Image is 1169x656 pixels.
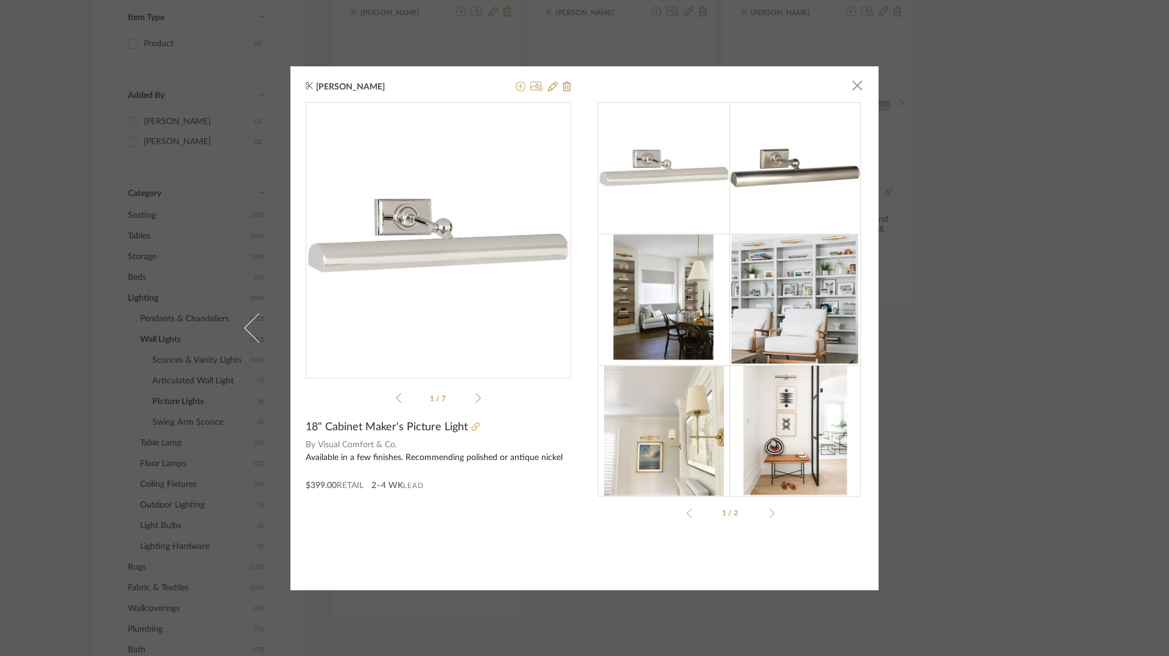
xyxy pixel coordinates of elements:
span: Retail [337,481,363,490]
span: $399.00 [306,481,337,490]
div: 0 [306,103,570,368]
span: By [306,439,315,452]
span: [PERSON_NAME] [316,82,404,92]
span: 2–4 WK [371,480,403,492]
img: 6185afd9-576f-4585-ade0-98bfb0222722_216x216.jpg [729,102,861,234]
img: 3c159bb9-1ec4-44cd-a42d-fe8e88865a65_216x216.jpg [599,102,730,234]
div: 1/2 [704,507,757,519]
img: e699c162-6635-4435-8bf1-298d8d03b35c_216x216.jpg [604,365,723,497]
div: Available in a few finishes. Recommending polished or antique nickel [306,452,571,464]
button: Close [845,74,869,98]
span: 7 [441,395,448,402]
span: 1 [430,395,436,402]
img: 3c159bb9-1ec4-44cd-a42d-fe8e88865a65_436x436.jpg [306,103,571,368]
img: b7f26f9d-d228-49fd-a6d7-39c170d4b4cc_216x216.jpg [611,234,717,365]
img: 96d2d740-5ea7-4178-9024-b6f201e5b449_216x216.jpg [730,234,860,365]
img: d0260c30-cd40-4ea6-af36-0de758c4fccd_216x216.jpg [742,365,849,497]
span: Visual Comfort & Co. [318,439,572,452]
span: / [436,395,441,402]
span: 18" Cabinet Maker's Picture Light [306,420,468,434]
span: Lead [403,481,424,490]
